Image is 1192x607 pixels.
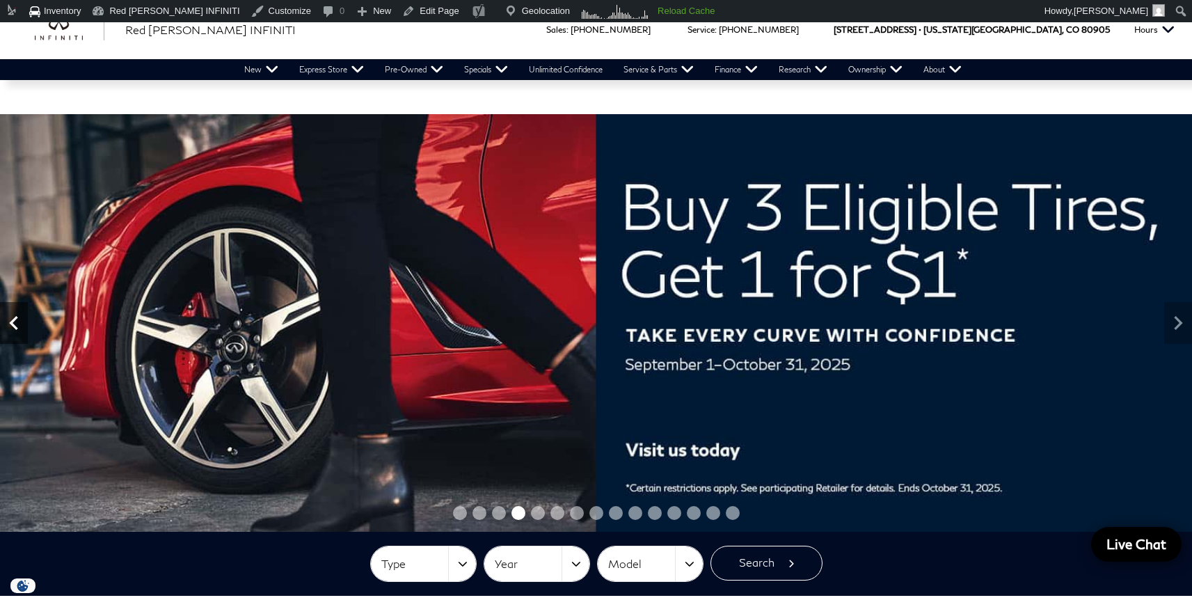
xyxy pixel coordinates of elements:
[125,22,296,38] a: Red [PERSON_NAME] INFINITI
[472,506,486,520] span: Go to slide 2
[726,506,740,520] span: Go to slide 15
[234,59,972,80] nav: Main Navigation
[768,59,838,80] a: Research
[608,553,675,576] span: Model
[710,546,823,581] button: Search
[531,506,545,520] span: Go to slide 5
[7,578,39,593] img: Opt-Out Icon
[371,546,476,581] button: Type
[234,59,289,80] a: New
[589,506,603,520] span: Go to slide 8
[706,506,720,520] span: Go to slide 14
[598,546,703,581] button: Model
[289,59,374,80] a: Express Store
[454,59,518,80] a: Specials
[688,24,715,35] span: Service
[838,59,913,80] a: Ownership
[1164,302,1192,344] div: Next
[609,506,623,520] span: Go to slide 9
[125,23,296,36] span: Red [PERSON_NAME] INFINITI
[453,506,467,520] span: Go to slide 1
[687,506,701,520] span: Go to slide 13
[484,546,589,581] button: Year
[648,506,662,520] span: Go to slide 11
[1099,535,1173,553] span: Live Chat
[628,506,642,520] span: Go to slide 10
[492,506,506,520] span: Go to slide 3
[834,24,1110,35] a: [STREET_ADDRESS] • [US_STATE][GEOGRAPHIC_DATA], CO 80905
[913,59,972,80] a: About
[550,506,564,520] span: Go to slide 6
[571,24,651,35] a: [PHONE_NUMBER]
[518,59,613,80] a: Unlimited Confidence
[546,24,566,35] span: Sales
[1091,527,1182,562] a: Live Chat
[715,24,717,35] span: :
[381,553,448,576] span: Type
[35,19,104,41] img: INFINITI
[374,59,454,80] a: Pre-Owned
[704,59,768,80] a: Finance
[566,24,569,35] span: :
[719,24,799,35] a: [PHONE_NUMBER]
[511,506,525,520] span: Go to slide 4
[7,578,39,593] section: Click to Open Cookie Consent Modal
[35,19,104,41] a: infiniti
[495,553,562,576] span: Year
[613,59,704,80] a: Service & Parts
[570,506,584,520] span: Go to slide 7
[667,506,681,520] span: Go to slide 12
